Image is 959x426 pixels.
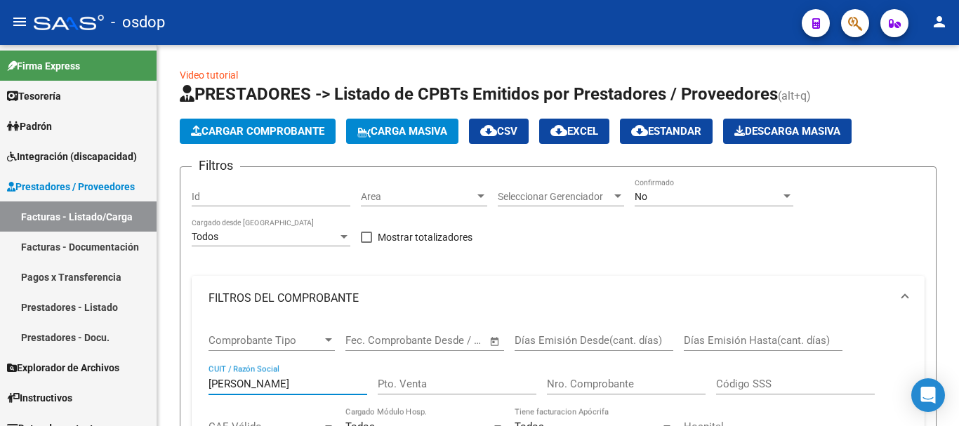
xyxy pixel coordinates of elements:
span: Cargar Comprobante [191,125,324,138]
span: PRESTADORES -> Listado de CPBTs Emitidos por Prestadores / Proveedores [180,84,778,104]
span: Carga Masiva [357,125,447,138]
app-download-masive: Descarga masiva de comprobantes (adjuntos) [723,119,852,144]
span: (alt+q) [778,89,811,102]
mat-icon: cloud_download [550,122,567,139]
h3: Filtros [192,156,240,175]
span: Integración (discapacidad) [7,149,137,164]
span: Explorador de Archivos [7,360,119,375]
div: Open Intercom Messenger [911,378,945,412]
a: Video tutorial [180,69,238,81]
span: Comprobante Tipo [209,334,322,347]
mat-icon: person [931,13,948,30]
button: Open calendar [487,333,503,350]
span: Estandar [631,125,701,138]
mat-panel-title: FILTROS DEL COMPROBANTE [209,291,891,306]
mat-expansion-panel-header: FILTROS DEL COMPROBANTE [192,276,925,321]
button: EXCEL [539,119,609,144]
button: Estandar [620,119,713,144]
input: Start date [345,334,391,347]
button: Descarga Masiva [723,119,852,144]
span: CSV [480,125,517,138]
span: Todos [192,231,218,242]
mat-icon: menu [11,13,28,30]
button: Cargar Comprobante [180,119,336,144]
span: Tesorería [7,88,61,104]
span: Mostrar totalizadores [378,229,472,246]
span: Prestadores / Proveedores [7,179,135,194]
span: Padrón [7,119,52,134]
span: No [635,191,647,202]
span: Seleccionar Gerenciador [498,191,611,203]
span: Area [361,191,475,203]
span: Descarga Masiva [734,125,840,138]
mat-icon: cloud_download [480,122,497,139]
input: End date [404,334,472,347]
span: EXCEL [550,125,598,138]
mat-icon: cloud_download [631,122,648,139]
span: Firma Express [7,58,80,74]
button: CSV [469,119,529,144]
span: - osdop [111,7,165,38]
button: Carga Masiva [346,119,458,144]
span: Instructivos [7,390,72,406]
